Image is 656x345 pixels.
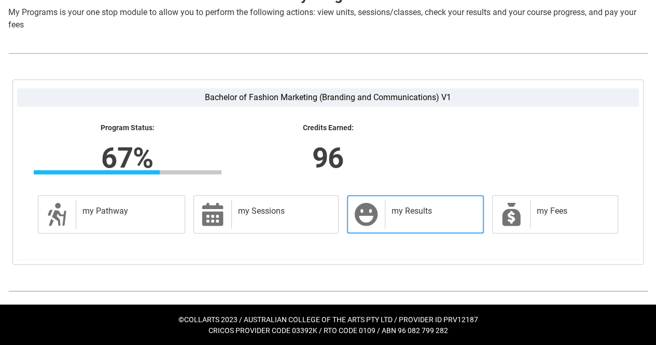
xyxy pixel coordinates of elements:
[8,7,636,30] span: My Programs is your one stop module to allow you to perform the following actions: view units, se...
[34,123,221,133] lightning-formatted-text: Program Status:
[537,206,607,216] h2: my Fees
[82,206,174,216] h2: my Pathway
[193,195,339,233] a: my Sessions
[8,285,648,296] img: REDU_GREY_LINE
[169,136,488,179] lightning-formatted-number: 96
[492,195,618,233] a: my Fees
[499,202,524,227] span: My Payments
[392,206,473,216] h2: my Results
[238,206,328,216] h2: my Sessions
[8,48,648,59] img: REDU_GREY_LINE
[45,202,69,227] span: Description of icon when needed
[34,170,221,174] div: Progress Bar
[38,195,185,233] a: my Pathway
[17,88,639,107] label: Bachelor of Fashion Marketing (Branding and Communications) V1
[234,123,422,133] lightning-formatted-text: Credits Earned:
[347,195,484,233] a: my Results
